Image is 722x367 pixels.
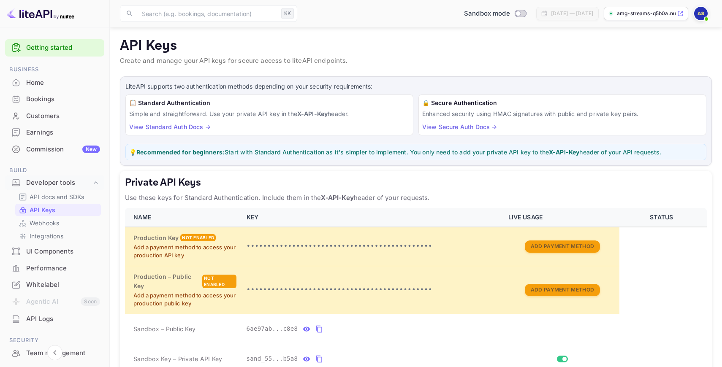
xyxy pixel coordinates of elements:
[125,82,706,91] p: LiteAPI supports two authentication methods depending on your security requirements:
[19,192,98,201] a: API docs and SDKs
[5,260,104,277] div: Performance
[26,314,100,324] div: API Logs
[129,109,410,118] p: Simple and straightforward. Use your private API key in the header.
[5,243,104,260] div: UI Components
[422,123,497,130] a: View Secure Auth Docs →
[321,194,353,202] strong: X-API-Key
[15,230,101,242] div: Integrations
[525,240,600,253] button: Add Payment Method
[5,345,104,361] a: Team management
[133,272,201,291] h6: Production – Public Key
[281,8,294,19] div: ⌘K
[26,264,100,273] div: Performance
[5,108,104,124] a: Customers
[129,148,703,157] p: 💡 Start with Standard Authentication as it's simpler to implement. You only need to add your priv...
[5,65,104,74] span: Business
[5,260,104,276] a: Performance
[5,243,104,259] a: UI Components
[26,78,100,88] div: Home
[549,148,579,156] strong: X-API-Key
[26,111,100,121] div: Customers
[7,7,74,20] img: LiteAPI logo
[47,345,62,360] button: Collapse navigation
[461,9,529,19] div: Switch to Production mode
[125,193,707,203] p: Use these keys for Standard Authentication. Include them in the header of your requests.
[297,110,328,117] strong: X-API-Key
[19,232,98,240] a: Integrations
[129,123,211,130] a: View Standard Auth Docs →
[242,208,503,227] th: KEY
[5,39,104,57] div: Getting started
[120,38,712,54] p: API Keys
[422,98,703,108] h6: 🔒 Secure Authentication
[26,43,100,53] a: Getting started
[133,233,179,243] h6: Production Key
[15,217,101,229] div: Webhooks
[5,75,104,90] a: Home
[137,5,278,22] input: Search (e.g. bookings, documentation)
[15,191,101,203] div: API docs and SDKs
[422,109,703,118] p: Enhanced security using HMAC signatures with public and private key pairs.
[202,275,236,288] div: Not enabled
[133,324,195,333] span: Sandbox – Public Key
[525,242,600,249] a: Add Payment Method
[26,128,100,138] div: Earnings
[30,205,55,214] p: API Keys
[5,141,104,158] div: CommissionNew
[120,56,712,66] p: Create and manage your API keys for secure access to liteAPI endpoints.
[133,291,236,308] p: Add a payment method to access your production public key
[26,348,100,358] div: Team management
[180,234,216,241] div: Not enabled
[133,243,236,260] p: Add a payment method to access your production API key
[525,284,600,296] button: Add Payment Method
[5,175,104,190] div: Developer tools
[5,91,104,108] div: Bookings
[5,141,104,157] a: CommissionNew
[30,219,59,227] p: Webhooks
[19,219,98,227] a: Webhooks
[136,148,225,156] strong: Recommended for beginners:
[5,277,104,292] a: Whitelabel
[5,166,104,175] span: Build
[247,324,298,333] span: 6ae97ab...c8e8
[5,336,104,345] span: Security
[551,10,593,17] div: [DATE] — [DATE]
[694,7,708,20] img: AMG STREAMS
[15,204,101,216] div: API Keys
[26,247,100,256] div: UI Components
[82,146,100,153] div: New
[19,205,98,214] a: API Keys
[125,176,707,189] h5: Private API Keys
[30,192,84,201] p: API docs and SDKs
[125,208,242,227] th: NAME
[5,91,104,107] a: Bookings
[5,345,104,362] div: Team management
[247,241,498,251] p: •••••••••••••••••••••••••••••••••••••••••••••
[247,285,498,295] p: •••••••••••••••••••••••••••••••••••••••••••••
[5,124,104,140] a: Earnings
[503,208,620,227] th: LIVE USAGE
[617,10,676,17] p: amg-streams-q5b0a.nuit...
[247,354,298,363] span: sand_55...b5a8
[26,178,92,188] div: Developer tools
[525,286,600,293] a: Add Payment Method
[26,280,100,290] div: Whitelabel
[464,9,510,19] span: Sandbox mode
[619,208,707,227] th: STATUS
[133,355,222,362] span: Sandbox Key – Private API Key
[30,232,63,240] p: Integrations
[5,124,104,141] div: Earnings
[5,311,104,327] a: API Logs
[129,98,410,108] h6: 📋 Standard Authentication
[5,75,104,91] div: Home
[5,277,104,293] div: Whitelabel
[26,145,100,154] div: Commission
[26,94,100,104] div: Bookings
